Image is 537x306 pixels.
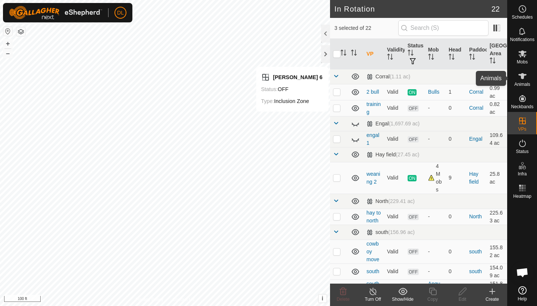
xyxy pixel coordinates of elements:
td: Valid [384,131,405,147]
button: i [318,294,327,303]
span: (1,697.69 ac) [389,121,420,127]
td: 154.09 ac [487,263,507,280]
span: ON [408,175,417,181]
td: 9 [446,162,466,194]
a: 2 bull [367,89,379,95]
td: Valid [384,162,405,194]
span: VPs [518,127,526,131]
td: 0 [446,263,466,280]
th: Mob [425,39,446,69]
div: Engal [367,121,420,127]
span: Heatmap [513,194,531,199]
span: Infra [518,172,527,176]
td: 225.63 ac [487,209,507,225]
span: Neckbands [511,104,533,109]
td: Valid [384,100,405,116]
td: Valid [384,209,405,225]
span: DL [117,9,124,17]
span: (156.96 ac) [388,229,415,235]
span: Notifications [510,37,534,42]
div: - [428,248,443,256]
th: Paddock [466,39,487,69]
span: OFF [408,136,419,143]
a: south 1 [367,281,379,294]
p-sorticon: Activate to sort [490,59,496,65]
td: 4 [446,280,466,296]
div: Inclusion Zone [261,97,323,106]
div: OFF [261,85,323,94]
span: Delete [337,297,350,302]
a: Privacy Policy [135,296,163,303]
th: Status [405,39,425,69]
span: OFF [408,105,419,112]
span: ON [408,89,417,96]
td: 0 [446,240,466,263]
span: Status [516,149,528,154]
a: Corral [469,105,483,111]
a: south [469,268,482,274]
div: Bulls [428,88,443,96]
td: Valid [384,280,405,296]
th: Head [446,39,466,69]
td: 0 [446,209,466,225]
td: Valid [384,240,405,263]
td: 0 [446,131,466,147]
span: 3 selected of 22 [335,24,398,32]
a: south [367,268,379,274]
div: south [367,229,415,235]
a: weaning 2 [367,171,380,185]
div: [PERSON_NAME] 6 [261,73,323,82]
td: 0.99 ac [487,84,507,100]
td: 109.64 ac [487,131,507,147]
p-sorticon: Activate to sort [351,51,357,57]
a: hay to north [367,210,381,224]
td: 151.87 ac [487,280,507,296]
a: Contact Us [172,296,194,303]
div: Create [477,296,507,303]
p-sorticon: Activate to sort [387,55,393,61]
td: 0 [446,100,466,116]
div: Edit [447,296,477,303]
div: 4 Mobs [428,162,443,194]
td: Valid [384,263,405,280]
div: Turn Off [358,296,388,303]
span: 22 [492,3,500,15]
div: Angus 1 [428,280,443,296]
div: Show/Hide [388,296,418,303]
span: (27.45 ac) [396,152,419,157]
span: Schedules [512,15,533,19]
span: (229.41 ac) [388,198,415,204]
span: Help [518,297,527,301]
span: Animals [514,82,530,87]
img: Gallagher Logo [9,6,102,19]
a: North [469,213,482,219]
div: - [428,213,443,221]
a: training [367,101,381,115]
button: + [3,39,12,48]
button: Map Layers [16,27,25,36]
a: south [469,249,482,255]
div: Hay field [367,152,420,158]
a: engal 1 [367,132,379,146]
span: (1.11 ac) [390,74,410,79]
div: Copy [418,296,447,303]
div: Open chat [511,261,534,284]
a: Corral [469,89,483,95]
span: Mobs [517,60,528,64]
span: OFF [408,214,419,220]
p-sorticon: Activate to sort [428,55,434,61]
div: - [428,104,443,112]
input: Search (S) [398,20,489,36]
td: 155.82 ac [487,240,507,263]
a: Help [508,283,537,304]
button: Reset Map [3,27,12,36]
p-sorticon: Activate to sort [449,55,455,61]
td: 25.8 ac [487,162,507,194]
a: cowboy move [367,241,379,262]
div: North [367,198,415,204]
p-sorticon: Activate to sort [340,51,346,57]
span: OFF [408,269,419,275]
label: Status: [261,86,278,92]
div: - [428,268,443,275]
th: VP [364,39,384,69]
